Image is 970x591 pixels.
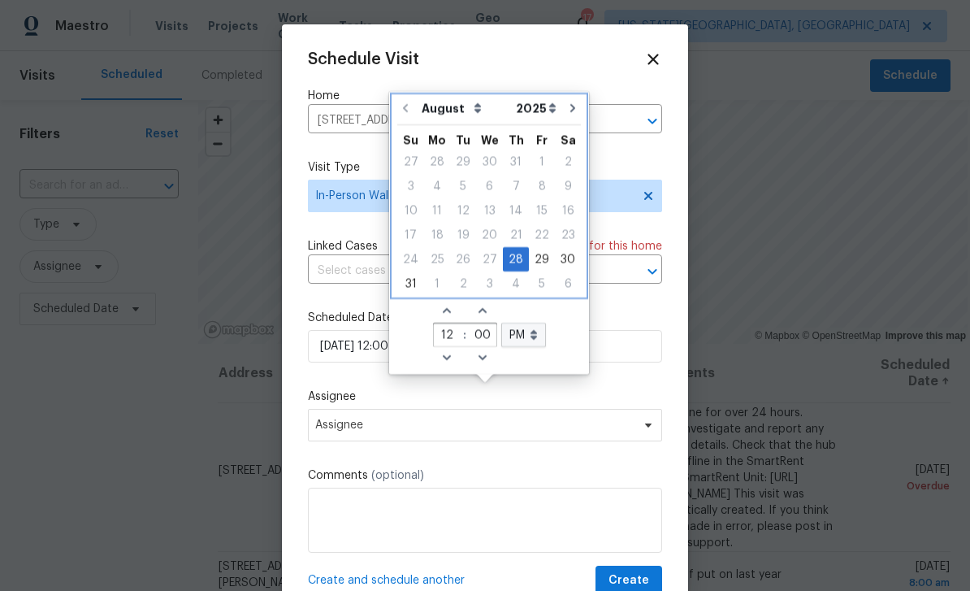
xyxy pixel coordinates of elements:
div: Fri Aug 08 2025 [529,174,555,198]
div: 25 [424,248,450,271]
button: Go to previous month [393,92,418,124]
button: Open [641,260,664,283]
div: Fri Aug 15 2025 [529,198,555,223]
div: 5 [529,272,555,295]
div: 9 [555,175,581,198]
div: Sat Sep 06 2025 [555,272,581,296]
div: Fri Aug 01 2025 [529,150,555,174]
div: Mon Sep 01 2025 [424,272,450,296]
div: 29 [450,150,476,173]
div: Tue Aug 12 2025 [450,198,476,223]
div: Sun Aug 10 2025 [397,198,424,223]
div: 1 [529,150,555,173]
div: 10 [397,199,424,222]
div: Thu Jul 31 2025 [503,150,529,174]
div: Tue Jul 29 2025 [450,150,476,174]
div: 3 [397,175,424,198]
div: Fri Aug 29 2025 [529,247,555,272]
div: Sun Aug 17 2025 [397,223,424,247]
div: Wed Aug 27 2025 [476,247,503,272]
label: Scheduled Date [308,310,662,326]
div: 7 [503,175,529,198]
div: 26 [450,248,476,271]
div: Tue Sep 02 2025 [450,272,476,296]
div: 6 [555,272,581,295]
div: 14 [503,199,529,222]
div: 2 [555,150,581,173]
label: Home [308,88,662,104]
div: 31 [397,272,424,295]
div: Sun Aug 03 2025 [397,174,424,198]
div: 11 [424,199,450,222]
div: Fri Aug 22 2025 [529,223,555,247]
abbr: Monday [428,134,446,146]
input: M/D/YYYY [308,330,662,363]
label: Visit Type [308,159,662,176]
span: Create [608,571,649,591]
div: 20 [476,224,503,246]
span: : [461,323,470,345]
div: 8 [529,175,555,198]
span: Create and schedule another [308,572,465,589]
div: 27 [476,248,503,271]
div: 23 [555,224,581,246]
span: Decrease minutes [470,347,496,370]
div: 4 [424,175,450,198]
label: Assignee [308,389,662,405]
div: Wed Aug 13 2025 [476,198,503,223]
div: Thu Aug 14 2025 [503,198,529,223]
button: Open [641,110,664,133]
div: Sun Aug 31 2025 [397,272,424,296]
input: hours (12hr clock) [434,324,461,347]
div: 22 [529,224,555,246]
span: Schedule Visit [308,51,419,67]
div: 6 [476,175,503,198]
div: Sat Aug 09 2025 [555,174,581,198]
div: Sat Aug 30 2025 [555,247,581,272]
div: 16 [555,199,581,222]
select: Year [512,96,561,120]
abbr: Thursday [509,134,524,146]
abbr: Tuesday [456,134,470,146]
div: Mon Aug 11 2025 [424,198,450,223]
div: Wed Sep 03 2025 [476,272,503,296]
input: Enter in an address [308,108,617,133]
abbr: Wednesday [481,134,499,146]
div: Thu Aug 07 2025 [503,174,529,198]
label: Comments [308,467,662,484]
div: 5 [450,175,476,198]
div: Mon Aug 25 2025 [424,247,450,272]
div: Thu Sep 04 2025 [503,272,529,296]
div: 31 [503,150,529,173]
span: Decrease hours (12hr clock) [434,347,461,370]
abbr: Saturday [561,134,576,146]
div: Wed Jul 30 2025 [476,150,503,174]
div: 30 [476,150,503,173]
div: Sat Aug 16 2025 [555,198,581,223]
div: 17 [397,224,424,246]
input: Select cases [308,259,617,284]
div: 13 [476,199,503,222]
div: Fri Sep 05 2025 [529,272,555,296]
abbr: Friday [536,134,548,146]
div: 1 [424,272,450,295]
div: Wed Aug 06 2025 [476,174,503,198]
div: Tue Aug 19 2025 [450,223,476,247]
div: 15 [529,199,555,222]
div: 28 [424,150,450,173]
div: 2 [450,272,476,295]
div: Wed Aug 20 2025 [476,223,503,247]
div: Mon Jul 28 2025 [424,150,450,174]
div: 12 [450,199,476,222]
div: Thu Aug 28 2025 [503,247,529,272]
div: Thu Aug 21 2025 [503,223,529,247]
div: Sat Aug 02 2025 [555,150,581,174]
span: Increase minutes [470,300,496,323]
div: Mon Aug 18 2025 [424,223,450,247]
input: minutes [470,324,496,347]
div: Sun Jul 27 2025 [397,150,424,174]
div: 29 [529,248,555,271]
span: (optional) [371,470,424,481]
div: Sun Aug 24 2025 [397,247,424,272]
div: 28 [503,248,529,271]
